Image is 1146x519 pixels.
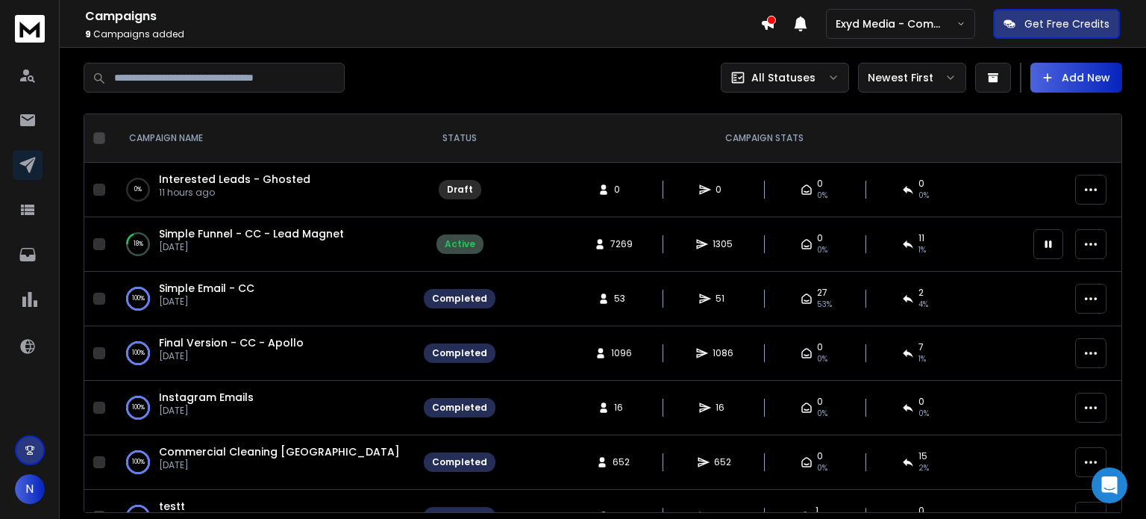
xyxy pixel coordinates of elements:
[610,238,633,250] span: 7269
[132,455,145,470] p: 100 %
[85,7,760,25] h1: Campaigns
[432,402,487,414] div: Completed
[918,450,927,462] span: 15
[918,232,924,244] span: 11
[504,114,1024,163] th: CAMPAIGN STATS
[614,402,629,414] span: 16
[751,70,815,85] p: All Statuses
[159,335,304,350] a: Final Version - CC - Apollo
[132,400,145,415] p: 100 %
[111,326,415,381] td: 100%Final Version - CC - Apollo[DATE]
[614,184,629,196] span: 0
[716,402,730,414] span: 16
[134,182,142,197] p: 0 %
[714,456,731,468] span: 652
[159,172,310,187] a: Interested Leads - Ghosted
[415,114,504,163] th: STATUS
[918,353,926,365] span: 1 %
[159,444,400,459] a: Commercial Cleaning [GEOGRAPHIC_DATA]
[918,299,928,311] span: 4 %
[817,287,827,299] span: 27
[111,272,415,326] td: 100%Simple Email - CC[DATE]
[716,184,730,196] span: 0
[432,456,487,468] div: Completed
[918,190,929,202] span: 0%
[713,347,733,359] span: 1086
[1092,467,1127,503] div: Open Intercom Messenger
[815,505,818,517] span: 1
[817,244,827,256] span: 0%
[918,408,929,420] span: 0 %
[918,287,924,299] span: 2
[817,178,823,190] span: 0
[159,241,344,253] p: [DATE]
[15,15,45,43] img: logo
[111,114,415,163] th: CAMPAIGN NAME
[159,459,400,471] p: [DATE]
[85,28,760,40] p: Campaigns added
[132,346,145,361] p: 100 %
[713,238,733,250] span: 1305
[1024,16,1109,31] p: Get Free Credits
[817,353,827,365] span: 0%
[111,163,415,217] td: 0%Interested Leads - Ghosted11 hours ago
[817,450,823,462] span: 0
[1030,63,1122,93] button: Add New
[159,281,254,296] a: Simple Email - CC
[918,244,926,256] span: 1 %
[132,291,145,306] p: 100 %
[993,9,1120,39] button: Get Free Credits
[918,341,924,353] span: 7
[817,341,823,353] span: 0
[15,474,45,504] button: N
[858,63,966,93] button: Newest First
[159,226,344,241] a: Simple Funnel - CC - Lead Magnet
[159,187,310,199] p: 11 hours ago
[918,178,924,190] span: 0
[159,390,254,405] a: Instagram Emails
[716,293,730,305] span: 51
[159,499,185,514] a: testt
[111,435,415,490] td: 100%Commercial Cleaning [GEOGRAPHIC_DATA][DATE]
[918,505,924,517] span: 0
[432,347,487,359] div: Completed
[817,190,827,202] span: 0%
[111,217,415,272] td: 18%Simple Funnel - CC - Lead Magnet[DATE]
[918,396,924,408] span: 0
[817,396,823,408] span: 0
[836,16,956,31] p: Exyd Media - Commercial Cleaning
[85,28,91,40] span: 9
[817,232,823,244] span: 0
[817,408,827,420] span: 0%
[613,456,630,468] span: 652
[111,381,415,435] td: 100%Instagram Emails[DATE]
[611,347,632,359] span: 1096
[134,237,143,252] p: 18 %
[918,462,929,474] span: 2 %
[447,184,473,196] div: Draft
[445,238,475,250] div: Active
[159,405,254,417] p: [DATE]
[159,350,304,362] p: [DATE]
[159,296,254,308] p: [DATE]
[614,293,629,305] span: 53
[817,299,832,311] span: 53 %
[432,293,487,305] div: Completed
[817,462,827,474] span: 0%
